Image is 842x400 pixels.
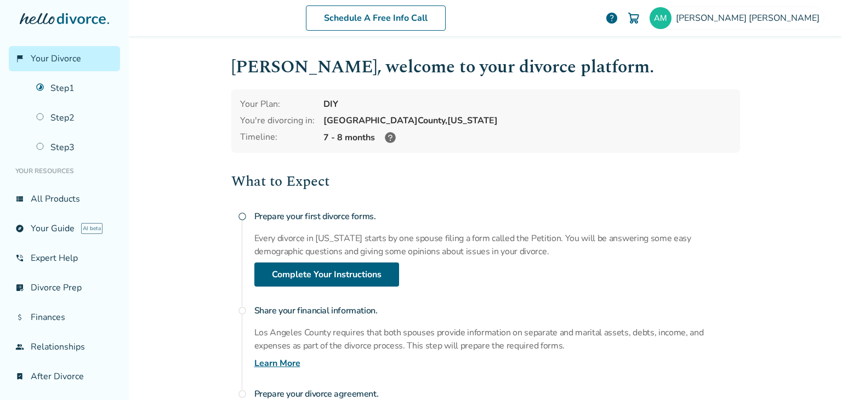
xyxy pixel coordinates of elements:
li: Your Resources [9,160,120,182]
a: Learn More [254,357,300,370]
span: radio_button_unchecked [238,306,247,315]
a: help [605,12,618,25]
a: Schedule A Free Info Call [306,5,446,31]
div: Timeline: [240,131,315,144]
a: flag_2Your Divorce [9,46,120,71]
span: list_alt_check [15,283,24,292]
div: You're divorcing in: [240,115,315,127]
a: attach_moneyFinances [9,305,120,330]
div: [GEOGRAPHIC_DATA] County, [US_STATE] [323,115,731,127]
span: explore [15,224,24,233]
h4: Prepare your first divorce forms. [254,205,740,227]
span: phone_in_talk [15,254,24,262]
span: view_list [15,195,24,203]
a: phone_in_talkExpert Help [9,245,120,271]
span: radio_button_unchecked [238,390,247,398]
a: Step1 [30,76,120,101]
a: list_alt_checkDivorce Prep [9,275,120,300]
span: [PERSON_NAME] [PERSON_NAME] [676,12,824,24]
h4: Share your financial information. [254,300,740,322]
div: DIY [323,98,731,110]
span: Your Divorce [31,53,81,65]
img: Cart [627,12,640,25]
div: Your Plan: [240,98,315,110]
a: bookmark_checkAfter Divorce [9,364,120,389]
span: attach_money [15,313,24,322]
span: radio_button_unchecked [238,212,247,221]
img: antoine.mkblinds@gmail.com [650,7,672,29]
a: Step2 [30,105,120,130]
p: Los Angeles County requires that both spouses provide information on separate and marital assets,... [254,326,740,352]
p: Every divorce in [US_STATE] starts by one spouse filing a form called the Petition. You will be a... [254,232,740,258]
h2: What to Expect [231,170,740,192]
h1: [PERSON_NAME] , welcome to your divorce platform. [231,54,740,81]
iframe: Chat Widget [787,347,842,400]
a: Step3 [30,135,120,160]
a: view_listAll Products [9,186,120,212]
div: 7 - 8 months [323,131,731,144]
a: groupRelationships [9,334,120,359]
span: bookmark_check [15,372,24,381]
span: AI beta [81,223,103,234]
span: flag_2 [15,54,24,63]
a: Complete Your Instructions [254,262,399,287]
a: exploreYour GuideAI beta [9,216,120,241]
span: group [15,342,24,351]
